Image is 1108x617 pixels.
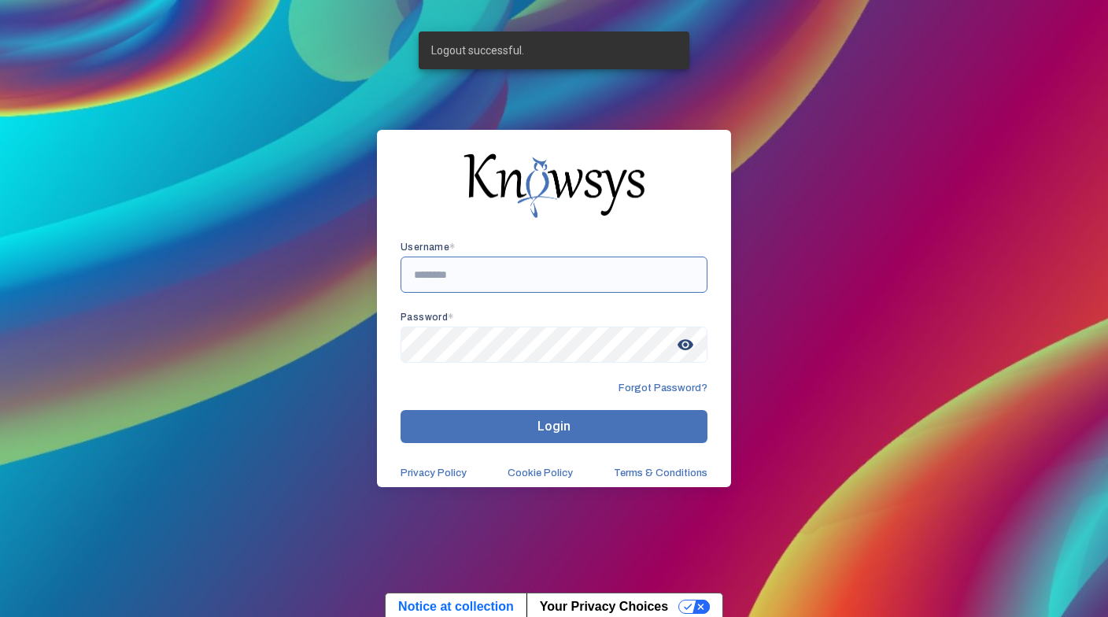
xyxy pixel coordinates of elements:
[619,382,707,394] span: Forgot Password?
[401,467,467,479] a: Privacy Policy
[671,331,700,359] span: visibility
[464,153,644,218] img: knowsys-logo.png
[401,410,707,443] button: Login
[401,242,456,253] app-required-indication: Username
[431,42,524,58] span: Logout successful.
[614,467,707,479] a: Terms & Conditions
[508,467,573,479] a: Cookie Policy
[401,312,454,323] app-required-indication: Password
[537,419,571,434] span: Login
